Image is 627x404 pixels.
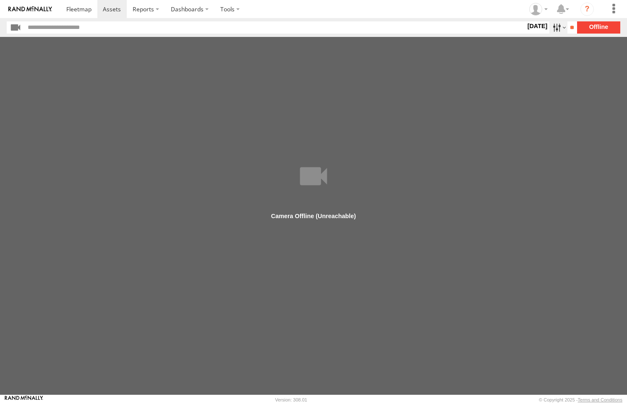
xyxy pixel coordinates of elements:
a: Terms and Conditions [578,397,622,402]
i: ? [580,3,594,16]
div: © Copyright 2025 - [539,397,622,402]
div: Barbara Muller [526,3,551,16]
div: Version: 308.01 [275,397,307,402]
label: Search Filter Options [549,21,567,34]
label: [DATE] [525,21,549,31]
img: rand-logo.svg [8,6,52,12]
a: Visit our Website [5,396,43,404]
